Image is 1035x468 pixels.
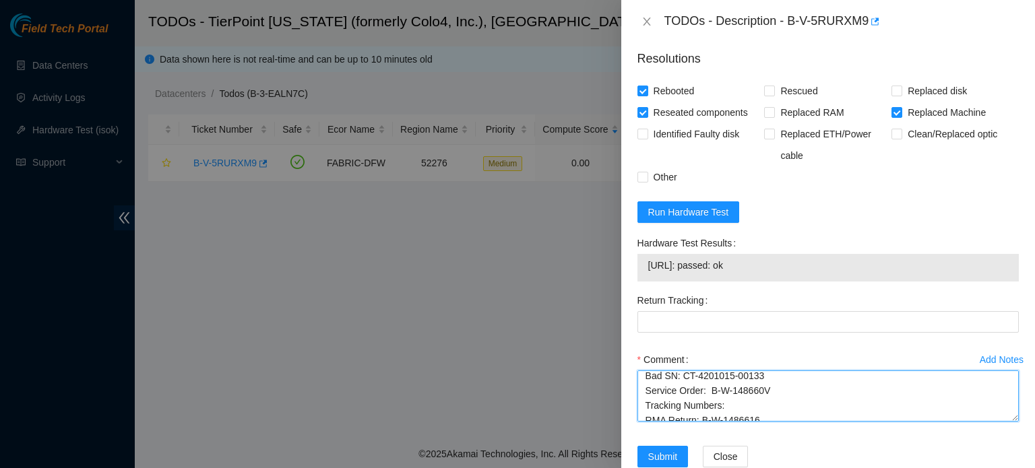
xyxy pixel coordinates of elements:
span: Clean/Replaced optic [902,123,1003,145]
input: Return Tracking [637,311,1019,333]
span: Reseated components [648,102,753,123]
label: Return Tracking [637,290,714,311]
span: Run Hardware Test [648,205,729,220]
button: Close [637,15,656,28]
textarea: Comment [637,370,1019,422]
button: Submit [637,446,689,467]
span: Rescued [775,80,823,102]
span: [URL]: passed: ok [648,258,1008,273]
span: Replaced Machine [902,102,991,123]
button: Add Notes [979,349,1024,370]
div: Add Notes [980,355,1024,364]
label: Comment [637,349,694,370]
span: Other [648,166,683,188]
button: Run Hardware Test [637,201,740,223]
span: Close [714,449,738,464]
button: Close [703,446,749,467]
span: Rebooted [648,80,700,102]
span: close [641,16,652,27]
div: TODOs - Description - B-V-5RURXM9 [664,11,1019,32]
span: Replaced disk [902,80,972,102]
p: Resolutions [637,39,1019,68]
label: Hardware Test Results [637,232,741,254]
span: Replaced RAM [775,102,849,123]
span: Identified Faulty disk [648,123,745,145]
span: Replaced ETH/Power cable [775,123,891,166]
span: Submit [648,449,678,464]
